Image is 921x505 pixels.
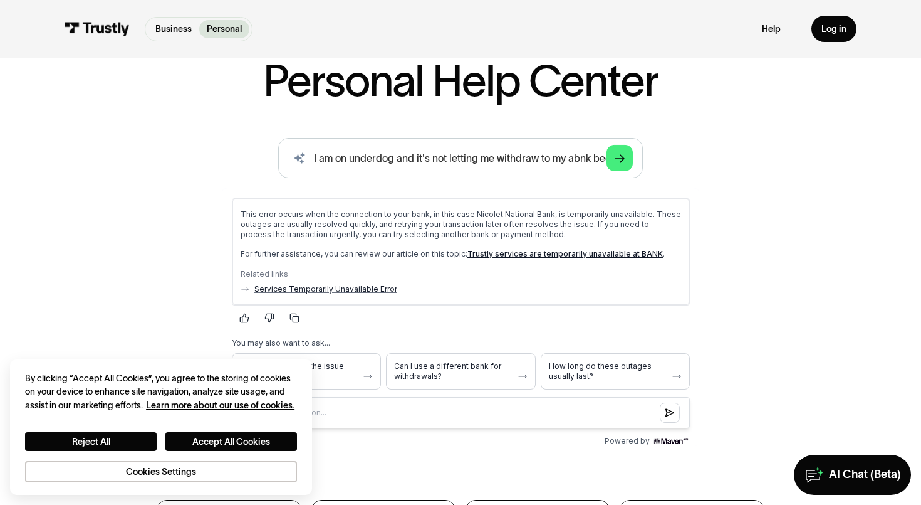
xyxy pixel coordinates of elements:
[19,61,459,71] p: For further assistance, you can review our article on this topic: .
[263,58,658,102] h1: Personal Help Center
[829,467,901,482] div: AI Chat (Beta)
[327,173,445,193] span: How long do these outages usually last?
[65,22,130,36] img: Trustly Logo
[165,432,297,451] button: Accept All Cookies
[199,20,249,38] a: Personal
[383,248,428,258] span: Powered by
[10,359,312,495] div: Cookie banner
[172,173,290,193] span: Can I use a different bank for withdrawals?
[25,372,297,412] div: By clicking “Accept All Cookies”, you agree to the storing of cookies on your device to enhance s...
[10,209,468,240] input: Question box
[278,138,643,178] form: Search
[19,21,459,51] p: This error occurs when the connection to your bank, in this case Nicolet National Bank, is tempor...
[278,138,643,178] input: search
[25,432,157,451] button: Reject All
[811,16,856,42] a: Log in
[25,461,297,482] button: Cookies Settings
[148,20,199,38] a: Business
[25,372,297,482] div: Privacy
[18,173,136,193] span: What should I do if the issue persists?
[430,248,468,258] img: Maven AGI Logo
[33,96,175,106] a: Services Temporarily Unavailable Error
[794,455,911,495] a: AI Chat (Beta)
[10,150,468,160] div: You may also want to ask...
[146,400,294,410] a: More information about your privacy, opens in a new tab
[155,23,192,36] p: Business
[246,61,441,70] a: Trustly services are temporarily unavailable at BANK
[821,23,846,35] div: Log in
[438,215,458,235] button: Submit question
[762,23,781,35] a: Help
[19,81,459,91] div: Related links
[207,23,242,36] p: Personal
